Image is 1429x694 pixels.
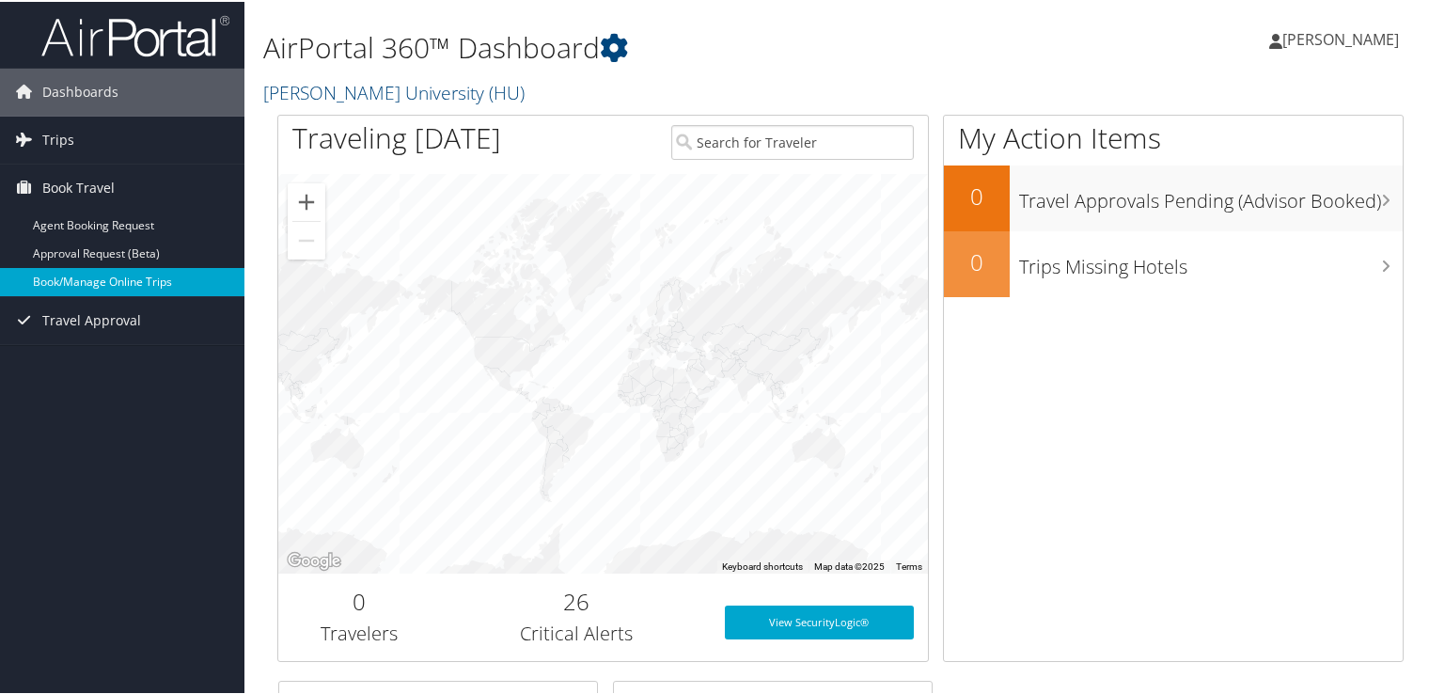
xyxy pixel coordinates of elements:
a: 0Trips Missing Hotels [944,229,1403,295]
a: Terms (opens in new tab) [896,560,922,570]
button: Zoom out [288,220,325,258]
a: Open this area in Google Maps (opens a new window) [283,547,345,572]
span: Dashboards [42,67,118,114]
span: Trips [42,115,74,162]
h1: Traveling [DATE] [292,117,501,156]
span: Book Travel [42,163,115,210]
h3: Critical Alerts [455,619,698,645]
a: 0Travel Approvals Pending (Advisor Booked) [944,164,1403,229]
h3: Travel Approvals Pending (Advisor Booked) [1019,177,1403,213]
input: Search for Traveler [671,123,914,158]
button: Zoom in [288,181,325,219]
h2: 0 [944,179,1010,211]
a: [PERSON_NAME] [1269,9,1418,66]
a: [PERSON_NAME] University (HU) [263,78,529,103]
img: Google [283,547,345,572]
span: Travel Approval [42,295,141,342]
button: Keyboard shortcuts [722,559,803,572]
h3: Travelers [292,619,427,645]
h2: 0 [944,244,1010,276]
h2: 0 [292,584,427,616]
h2: 26 [455,584,698,616]
img: airportal-logo.png [41,12,229,56]
h3: Trips Missing Hotels [1019,243,1403,278]
span: [PERSON_NAME] [1282,27,1399,48]
a: View SecurityLogic® [725,604,913,638]
h1: AirPortal 360™ Dashboard [263,26,1033,66]
h1: My Action Items [944,117,1403,156]
span: Map data ©2025 [814,560,885,570]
